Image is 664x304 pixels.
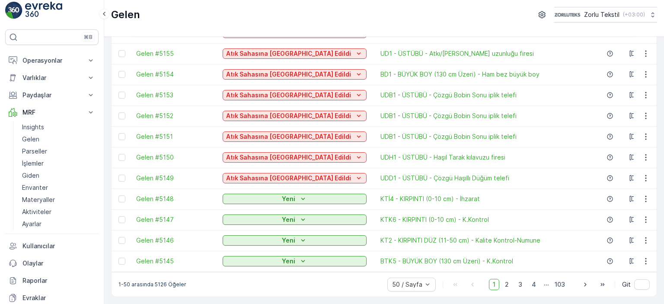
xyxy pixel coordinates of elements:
a: UDB1 - ÜSTÜBÜ - Çözgü Bobin Sonu iplik telefi [380,132,517,141]
p: Envanter [22,183,48,192]
a: Envanter [19,182,99,194]
span: 1 [489,279,499,290]
a: Gelen #5148 [136,195,214,203]
a: Parseller [19,145,99,157]
a: UDD1 - ÜSTÜBÜ - Çözgü Haşıllı Düğüm telefi [380,174,509,182]
p: ⌘B [84,34,93,41]
button: Atık Sahasına Kabul Edildi [223,173,367,183]
p: Zorlu Tekstil [584,10,619,19]
img: 6-1-9-3_wQBzyll.png [554,10,581,19]
button: Atık Sahasına Kabul Edildi [223,131,367,142]
a: İşlemler [19,157,99,170]
a: Gelen #5151 [136,132,214,141]
p: Varlıklar [22,74,81,82]
a: Gelen #5153 [136,91,214,99]
span: UD1 - ÜSTÜBÜ - Atkı/[PERSON_NAME] uzunluğu firesi [380,49,534,58]
div: Toggle Row Selected [118,195,125,202]
p: Gelen [22,135,39,144]
button: Yeni [223,256,367,266]
a: Gelen [19,133,99,145]
a: Materyaller [19,194,99,206]
div: Toggle Row Selected [118,92,125,99]
p: Atık Sahasına [GEOGRAPHIC_DATA] Edildi [226,49,351,58]
p: Olaylar [22,259,95,268]
a: Aktiviteler [19,206,99,218]
span: UDB1 - ÜSTÜBÜ - Çözgü Bobin Sonu iplik telefi [380,91,517,99]
span: 3 [514,279,526,290]
p: Yeni [282,257,295,266]
span: UDH1 - ÜSTÜBÜ - Haşıl Tarak kılavuzu firesi [380,153,505,162]
span: Git [622,280,631,289]
span: 2 [501,279,513,290]
a: Kullanıcılar [5,237,99,255]
p: Yeni [282,195,295,203]
a: Gelen #5147 [136,215,214,224]
a: Gelen #5150 [136,153,214,162]
p: Atık Sahasına [GEOGRAPHIC_DATA] Edildi [226,112,351,120]
a: Gelen #5145 [136,257,214,266]
p: Kullanıcılar [22,242,95,250]
div: Toggle Row Selected [118,71,125,78]
p: Atık Sahasına [GEOGRAPHIC_DATA] Edildi [226,174,351,182]
a: KTİ4 - KIRPINTI (0-10 cm) - İhzarat [380,195,480,203]
div: Toggle Row Selected [118,50,125,57]
p: Atık Sahasına [GEOGRAPHIC_DATA] Edildi [226,91,351,99]
a: UDB1 - ÜSTÜBÜ - Çözgü Bobin Sonu iplik telefi [380,112,517,120]
button: Atık Sahasına Kabul Edildi [223,90,367,100]
p: İşlemler [22,159,44,168]
a: Giden [19,170,99,182]
button: Atık Sahasına Kabul Edildi [223,152,367,163]
a: Gelen #5146 [136,236,214,245]
button: Operasyonlar [5,52,99,69]
img: logo_light-DOdMpM7g.png [25,2,62,19]
p: Gelen [111,8,140,22]
button: Atık Sahasına Kabul Edildi [223,48,367,59]
p: 1-50 arasında 5126 Öğeler [118,281,186,288]
p: Insights [22,123,44,131]
span: 103 [551,279,569,290]
button: Varlıklar [5,69,99,86]
div: Toggle Row Selected [118,133,125,140]
p: Aktiviteler [22,208,51,216]
a: Ayarlar [19,218,99,230]
p: Ayarlar [22,220,41,228]
a: Gelen #5152 [136,112,214,120]
div: Toggle Row Selected [118,258,125,265]
div: Toggle Row Selected [118,112,125,119]
div: Toggle Row Selected [118,175,125,182]
div: Toggle Row Selected [118,216,125,223]
button: Atık Sahasına Kabul Edildi [223,111,367,121]
a: Olaylar [5,255,99,272]
button: Zorlu Tekstil(+03:00) [554,7,657,22]
a: KTK6 - KIRPINTI (0-10 cm) - K.Kontrol [380,215,489,224]
a: Gelen #5155 [136,49,214,58]
div: Toggle Row Selected [118,154,125,161]
p: Atık Sahasına [GEOGRAPHIC_DATA] Edildi [226,132,351,141]
a: UD1 - ÜSTÜBÜ - Atkı/Tarak Kenar uzunluğu firesi [380,49,534,58]
button: Yeni [223,194,367,204]
button: MRF [5,104,99,121]
p: Yeni [282,215,295,224]
a: Gelen #5149 [136,174,214,182]
p: Giden [22,171,39,180]
button: Yeni [223,214,367,225]
a: BD1 - BÜYÜK BOY (130 cm Üzeri) - Ham bez büyük boy [380,70,539,79]
p: Paydaşlar [22,91,81,99]
p: ( +03:00 ) [623,11,645,18]
a: KT2 - KIRPINTI DÜZ (11-50 cm) - Kalite Kontrol-Numune [380,236,540,245]
p: MRF [22,108,81,117]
